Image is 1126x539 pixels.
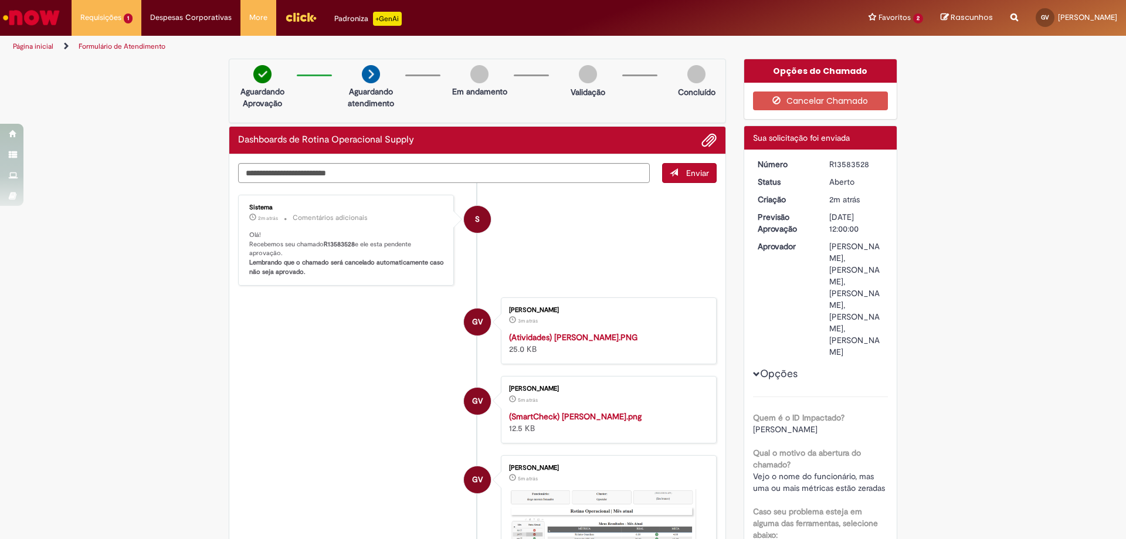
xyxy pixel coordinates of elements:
div: R13583528 [829,158,884,170]
b: Qual o motivo da abertura do chamado? [753,448,861,470]
time: 30/09/2025 18:30:28 [258,215,278,222]
button: Enviar [662,163,717,183]
textarea: Digite sua mensagem aqui... [238,163,650,183]
dt: Status [749,176,821,188]
dt: Aprovador [749,240,821,252]
span: 1 [124,13,133,23]
span: 2m atrás [258,215,278,222]
span: GV [1041,13,1049,21]
span: More [249,12,267,23]
div: 25.0 KB [509,331,704,355]
p: Validação [571,86,605,98]
time: 30/09/2025 18:30:11 [829,194,860,205]
p: Aguardando atendimento [342,86,399,109]
span: Favoritos [879,12,911,23]
p: Aguardando Aprovação [234,86,291,109]
button: Adicionar anexos [701,133,717,148]
span: GV [472,466,483,494]
img: ServiceNow [1,6,62,29]
dt: Número [749,158,821,170]
p: Concluído [678,86,715,98]
div: [PERSON_NAME], [PERSON_NAME], [PERSON_NAME], [PERSON_NAME], [PERSON_NAME] [829,240,884,358]
span: [PERSON_NAME] [753,424,818,435]
span: GV [472,308,483,336]
div: 30/09/2025 18:30:11 [829,194,884,205]
span: Sua solicitação foi enviada [753,133,850,143]
div: [PERSON_NAME] [509,385,704,392]
a: Formulário de Atendimento [79,42,165,51]
span: Requisições [80,12,121,23]
p: Olá! Recebemos seu chamado e ele esta pendente aprovação. [249,230,445,277]
span: GV [472,387,483,415]
time: 30/09/2025 18:29:41 [518,317,538,324]
div: Guilherme Sabino da Silva Vieira [464,388,491,415]
span: 2m atrás [829,194,860,205]
div: [PERSON_NAME] [509,465,704,472]
div: Guilherme Sabino da Silva Vieira [464,309,491,335]
span: [PERSON_NAME] [1058,12,1117,22]
div: Aberto [829,176,884,188]
span: 5m atrás [518,396,538,404]
a: (SmartCheck) [PERSON_NAME].png [509,411,642,422]
span: Despesas Corporativas [150,12,232,23]
img: click_logo_yellow_360x200.png [285,8,317,26]
ul: Trilhas de página [9,36,742,57]
h2: Dashboards de Rotina Operacional Supply Histórico de tíquete [238,135,414,145]
span: Rascunhos [951,12,993,23]
img: img-circle-grey.png [470,65,489,83]
b: Quem é o ID Impactado? [753,412,844,423]
a: Rascunhos [941,12,993,23]
time: 30/09/2025 18:27:23 [518,475,538,482]
div: Guilherme Sabino da Silva Vieira [464,466,491,493]
div: System [464,206,491,233]
dt: Criação [749,194,821,205]
div: [DATE] 12:00:00 [829,211,884,235]
div: 12.5 KB [509,411,704,434]
img: img-circle-grey.png [579,65,597,83]
div: [PERSON_NAME] [509,307,704,314]
span: 5m atrás [518,475,538,482]
button: Cancelar Chamado [753,91,888,110]
div: Sistema [249,204,445,211]
div: Padroniza [334,12,402,26]
b: Lembrando que o chamado será cancelado automaticamente caso não seja aprovado. [249,258,446,276]
img: arrow-next.png [362,65,380,83]
small: Comentários adicionais [293,213,368,223]
span: Enviar [686,168,709,178]
img: check-circle-green.png [253,65,272,83]
span: 3m atrás [518,317,538,324]
p: Em andamento [452,86,507,97]
a: (Atividades) [PERSON_NAME].PNG [509,332,637,343]
div: Opções do Chamado [744,59,897,83]
img: img-circle-grey.png [687,65,706,83]
dt: Previsão Aprovação [749,211,821,235]
span: S [475,205,480,233]
time: 30/09/2025 18:28:09 [518,396,538,404]
span: Vejo o nome do funcionário, mas uma ou mais métricas estão zeradas [753,471,885,493]
a: Página inicial [13,42,53,51]
p: +GenAi [373,12,402,26]
b: R13583528 [324,240,355,249]
span: 2 [913,13,923,23]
